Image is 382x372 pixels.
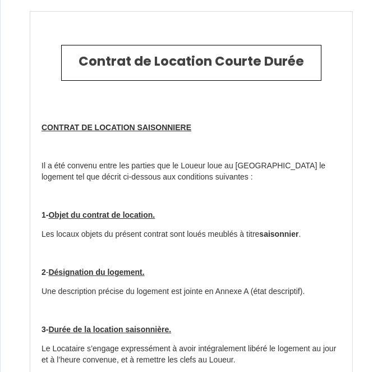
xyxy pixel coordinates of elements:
[42,268,46,277] strong: 2
[259,229,298,238] strong: saisonnier
[42,343,341,366] p: Le Locataire s’engage expressément à avoir intégralement libéré le logement au jour et à l’heure ...
[48,268,144,277] u: Désignation du logement.
[42,229,341,240] p: Les locaux objets du présent contrat sont loués meublés à titre .
[42,123,191,132] u: CONTRAT DE LOCATION SAISONNIERE
[48,325,171,334] u: Durée de la location saisonnière.
[42,325,171,334] strong: 3-
[70,54,312,70] h2: Contrat de Location Courte Durée
[42,160,341,183] p: Il a été convenu entre les parties que le Loueur loue au [GEOGRAPHIC_DATA] le logement tel que dé...
[42,267,341,278] p: -
[42,210,155,219] strong: 1-
[48,210,155,219] u: Objet du contrat de location.
[42,286,341,297] p: Une description précise du logement est jointe en Annexe A (état descriptif).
